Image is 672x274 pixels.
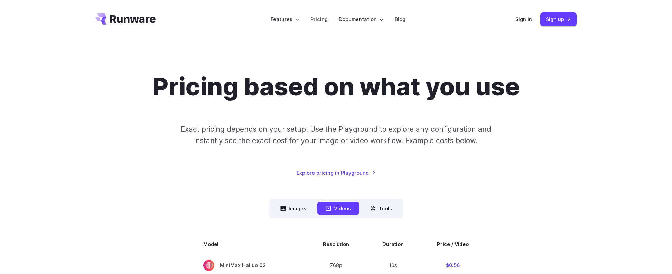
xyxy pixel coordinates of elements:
[272,202,315,215] button: Images
[297,169,376,177] a: Explore pricing in Playground
[203,260,290,271] span: MiniMax Hailuo 02
[271,15,299,23] label: Features
[420,235,485,254] th: Price / Video
[306,235,366,254] th: Resolution
[515,15,532,23] a: Sign in
[317,202,359,215] button: Videos
[187,235,306,254] th: Model
[168,124,504,147] p: Exact pricing depends on your setup. Use the Playground to explore any configuration and instantl...
[95,13,156,25] a: Go to /
[540,12,577,26] a: Sign up
[366,235,420,254] th: Duration
[339,15,384,23] label: Documentation
[395,15,405,23] a: Blog
[152,72,520,101] h1: Pricing based on what you use
[362,202,400,215] button: Tools
[310,15,328,23] a: Pricing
